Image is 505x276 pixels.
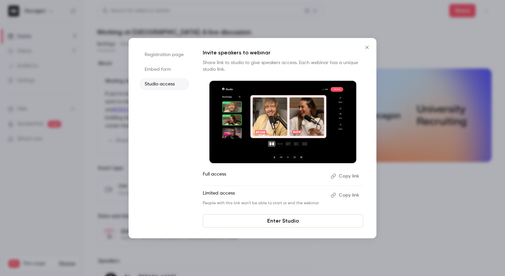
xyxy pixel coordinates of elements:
[203,190,325,201] p: Limited access
[139,78,189,90] li: Studio access
[203,59,363,73] p: Share link to studio to give speakers access. Each webinar has a unique studio link.
[203,49,363,57] p: Invite speakers to webinar
[203,201,325,206] p: People with this link won't be able to start or end the webinar
[328,171,363,182] button: Copy link
[139,63,189,75] li: Embed form
[328,190,363,201] button: Copy link
[360,41,374,54] button: Close
[203,171,325,182] p: Full access
[203,214,363,228] a: Enter Studio
[209,81,356,164] img: Invite speakers to webinar
[139,49,189,61] li: Registration page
